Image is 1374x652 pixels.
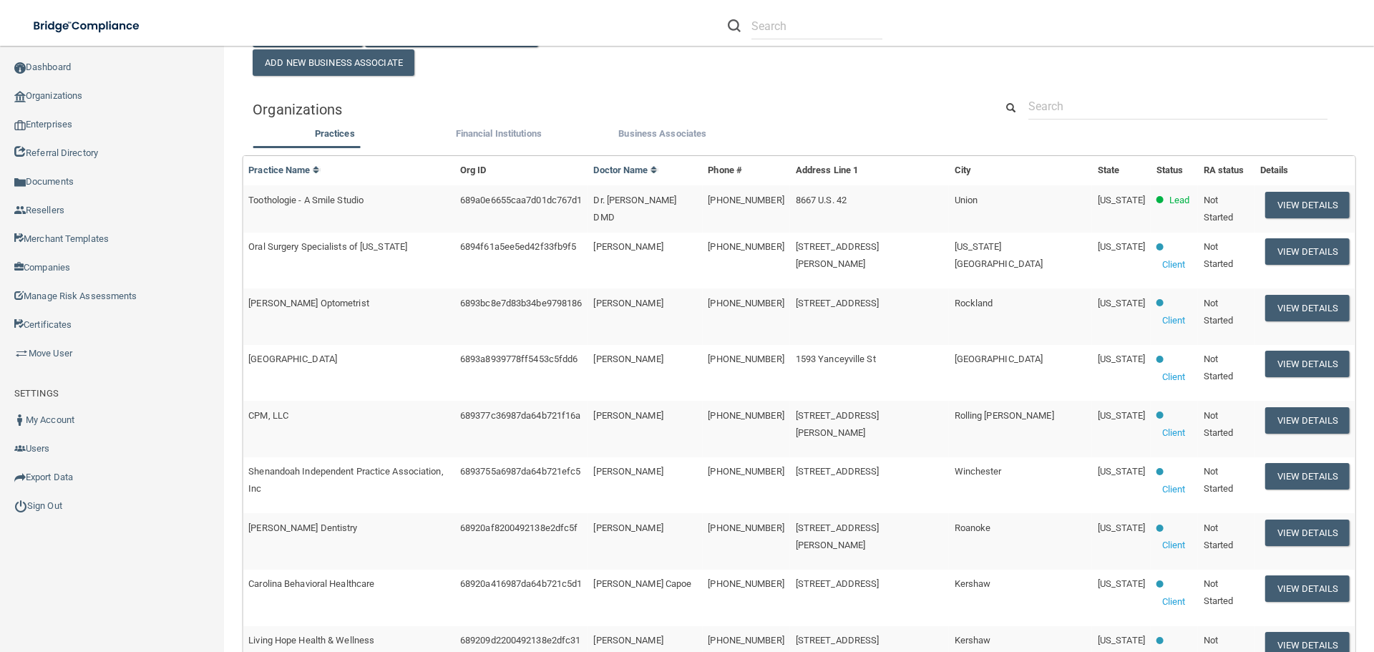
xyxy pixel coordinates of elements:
p: Client [1162,424,1186,442]
li: Practices [253,125,416,146]
span: Rolling [PERSON_NAME] [955,410,1054,421]
p: Client [1162,256,1186,273]
span: [PERSON_NAME] [593,241,663,252]
span: [STREET_ADDRESS] [796,298,880,308]
img: organization-icon.f8decf85.png [14,91,26,102]
img: ic-search.3b580494.png [728,19,741,32]
a: Practice Name [248,165,320,175]
span: [PHONE_NUMBER] [708,354,784,364]
span: Not Started [1204,466,1234,494]
span: [STREET_ADDRESS][PERSON_NAME] [796,410,880,438]
label: Practices [260,125,409,142]
th: Details [1254,156,1355,185]
button: Add New Business Associate [253,49,414,76]
span: Kershaw [955,635,991,646]
span: Oral Surgery Specialists of [US_STATE] [248,241,407,252]
span: CPM, LLC [248,410,288,421]
span: Roanoke [955,522,991,533]
span: 6894f61a5ee5ed42f33fb9f5 [460,241,576,252]
img: icon-users.e205127d.png [14,443,26,454]
span: [US_STATE] [1098,466,1145,477]
button: View Details [1265,407,1350,434]
span: [GEOGRAPHIC_DATA] [955,354,1043,364]
iframe: Drift Widget Chat Controller [1126,550,1357,608]
span: Toothologie - A Smile Studio [248,195,364,205]
span: 68920a416987da64b721c5d1 [460,578,582,589]
span: [PERSON_NAME] [593,298,663,308]
button: View Details [1265,463,1350,490]
span: 6893755a6987da64b721efc5 [460,466,580,477]
span: [STREET_ADDRESS] [796,466,880,477]
span: Shenandoah Independent Practice Association, Inc [248,466,443,494]
span: [US_STATE][GEOGRAPHIC_DATA] [955,241,1043,269]
span: [PHONE_NUMBER] [708,298,784,308]
span: 6893bc8e7d83b34be9798186 [460,298,582,308]
span: [PHONE_NUMBER] [708,195,784,205]
span: Financial Institutions [456,128,542,139]
span: [PERSON_NAME] [593,635,663,646]
span: Kershaw [955,578,991,589]
span: [PHONE_NUMBER] [708,410,784,421]
img: icon-documents.8dae5593.png [14,177,26,188]
th: Phone # [702,156,789,185]
span: 1593 Yanceyville St [796,354,876,364]
span: [US_STATE] [1098,522,1145,533]
span: [STREET_ADDRESS] [796,635,880,646]
p: Client [1162,312,1186,329]
span: [US_STATE] [1098,410,1145,421]
span: [US_STATE] [1098,578,1145,589]
span: 8667 U.S. 42 [796,195,847,205]
th: Address Line 1 [790,156,949,185]
p: Client [1162,369,1186,386]
span: Business Associates [618,128,706,139]
img: bridge_compliance_login_screen.278c3ca4.svg [21,11,153,41]
span: [PERSON_NAME] [593,354,663,364]
span: Winchester [955,466,1002,477]
span: Not Started [1204,522,1234,550]
span: [PHONE_NUMBER] [708,466,784,477]
p: Lead [1169,192,1189,209]
img: ic_reseller.de258add.png [14,205,26,216]
span: Not Started [1204,195,1234,223]
th: State [1092,156,1151,185]
th: City [949,156,1092,185]
th: Org ID [454,156,588,185]
span: [PHONE_NUMBER] [708,241,784,252]
th: Status [1151,156,1198,185]
a: Doctor Name [593,165,658,175]
button: View Details [1265,238,1350,265]
span: 689209d2200492138e2dfc31 [460,635,580,646]
span: [PERSON_NAME] [593,522,663,533]
span: [PERSON_NAME] Optometrist [248,298,369,308]
span: [US_STATE] [1098,195,1145,205]
span: [US_STATE] [1098,354,1145,364]
li: Financial Institutions [416,125,580,146]
span: [PHONE_NUMBER] [708,522,784,533]
button: View Details [1265,520,1350,546]
span: [PERSON_NAME] Capoe [593,578,691,589]
span: [PERSON_NAME] [593,410,663,421]
li: Business Associate [580,125,744,146]
img: icon-export.b9366987.png [14,472,26,483]
span: [PERSON_NAME] [593,466,663,477]
img: ic_dashboard_dark.d01f4a41.png [14,62,26,74]
span: [PERSON_NAME] Dentistry [248,522,357,533]
label: Business Associates [588,125,737,142]
img: enterprise.0d942306.png [14,120,26,130]
span: [GEOGRAPHIC_DATA] [248,354,337,364]
button: View Details [1265,192,1350,218]
span: [US_STATE] [1098,635,1145,646]
span: 68920af8200492138e2dfc5f [460,522,578,533]
span: Rockland [955,298,993,308]
img: briefcase.64adab9b.png [14,346,29,361]
span: Not Started [1204,298,1234,326]
p: Client [1162,481,1186,498]
span: Not Started [1204,354,1234,381]
h5: Organizations [253,102,974,117]
span: Practices [315,128,355,139]
label: Financial Institutions [424,125,573,142]
span: Dr. [PERSON_NAME] DMD [593,195,676,223]
span: [US_STATE] [1098,298,1145,308]
span: 689377c36987da64b721f16a [460,410,580,421]
span: 689a0e6655caa7d01dc767d1 [460,195,582,205]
